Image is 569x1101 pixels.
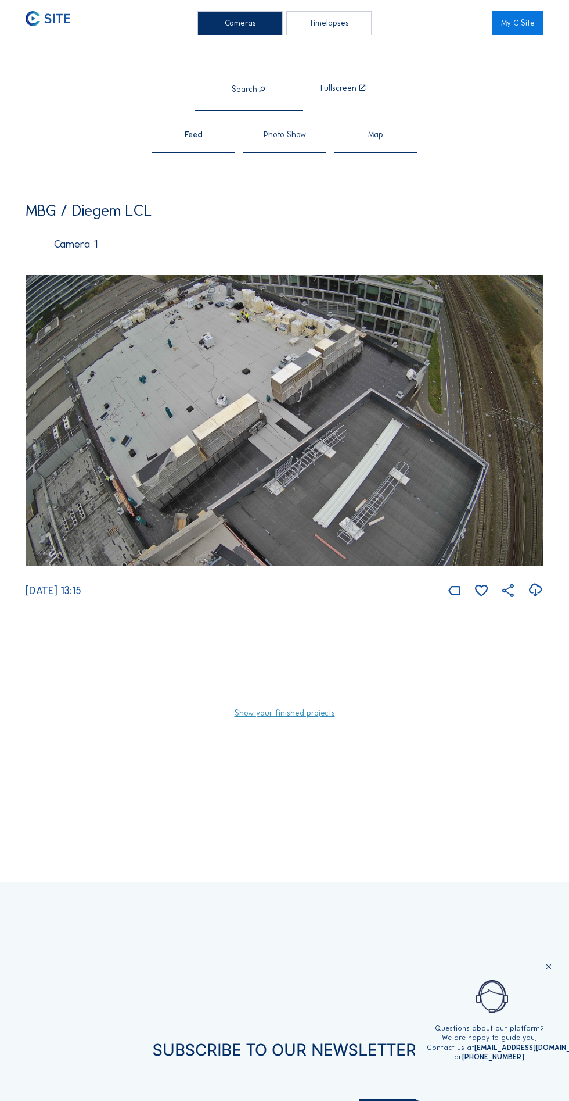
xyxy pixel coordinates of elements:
a: Show your finished projects [235,709,335,717]
div: Questions about our platform? [427,1024,552,1033]
div: Timelapses [286,11,372,35]
span: Map [368,131,383,139]
div: MBG / Diegem LCL [26,202,543,218]
div: Cameras [197,11,283,35]
div: or [427,1052,552,1061]
a: [PHONE_NUMBER] [462,1052,524,1061]
span: [DATE] 13:15 [26,584,81,597]
div: Contact us at [427,1043,552,1052]
a: My C-Site [492,11,543,35]
img: operator [421,980,563,1013]
div: Subscribe to our newsletter [71,1042,498,1058]
img: Image [26,275,543,567]
span: Feed [185,131,203,139]
div: Camera 1 [26,238,543,249]
span: Photo Show [264,131,306,139]
a: C-SITE Logo [26,11,77,35]
div: We are happy to guide you. [427,1033,552,1042]
img: C-SITE Logo [26,11,70,26]
div: Fullscreen [320,84,356,92]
